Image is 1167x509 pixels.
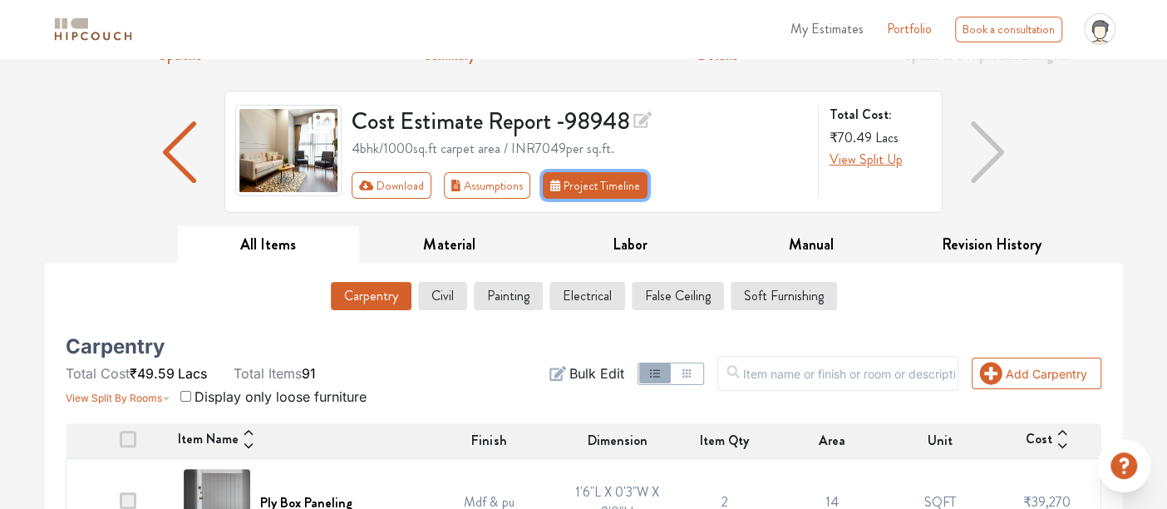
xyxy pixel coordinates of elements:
[887,19,932,39] a: Portfolio
[352,172,432,199] button: Download
[721,226,902,264] button: Manual
[235,105,342,196] img: gallery
[178,365,207,382] span: Lacs
[971,121,1004,183] img: arrow right
[471,431,506,451] span: Finish
[587,431,647,451] span: Dimension
[972,358,1101,389] button: Add Carpentry
[700,431,749,451] span: Item Qty
[352,139,809,159] div: 4bhk / 1000 sq.ft carpet area / INR 7049 per sq.ft.
[955,17,1062,42] div: Book a consultation
[731,282,837,310] button: Soft Furnishing
[901,226,1082,264] button: Revision History
[352,172,809,199] div: Toolbar with button groups
[352,172,661,199] div: First group
[352,105,809,136] h3: Cost Estimate Report - 98948
[52,11,135,48] span: logo-horizontal.svg
[444,172,530,199] button: Assumptions
[829,105,928,125] strong: Total Cost:
[130,365,175,382] span: ₹49.59
[543,172,648,199] button: Project Timeline
[1026,429,1052,452] span: Cost
[418,282,467,310] button: Civil
[549,282,625,310] button: Electrical
[474,282,543,310] button: Painting
[66,383,170,407] button: View Split By Rooms
[178,226,359,264] button: All Items
[819,431,845,451] span: Area
[163,121,196,183] img: arrow left
[717,356,958,391] input: Item name or finish or room or description
[927,431,952,451] span: Unit
[539,226,721,264] button: Labor
[234,365,302,382] span: Total Items
[874,128,898,147] span: Lacs
[569,363,624,383] span: Bulk Edit
[178,429,239,452] span: Item Name
[549,363,624,383] button: Bulk Edit
[52,15,135,44] img: logo-horizontal.svg
[829,150,902,169] span: View Split Up
[66,392,162,404] span: View Split By Rooms
[194,388,367,405] span: Display only loose furniture
[359,226,540,264] button: Material
[234,363,316,383] li: 91
[829,128,871,147] span: ₹70.49
[632,282,724,310] button: False Ceiling
[790,19,864,38] span: My Estimates
[829,150,902,170] button: View Split Up
[331,282,411,310] button: Carpentry
[66,340,165,353] h5: Carpentry
[66,365,130,382] span: Total Cost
